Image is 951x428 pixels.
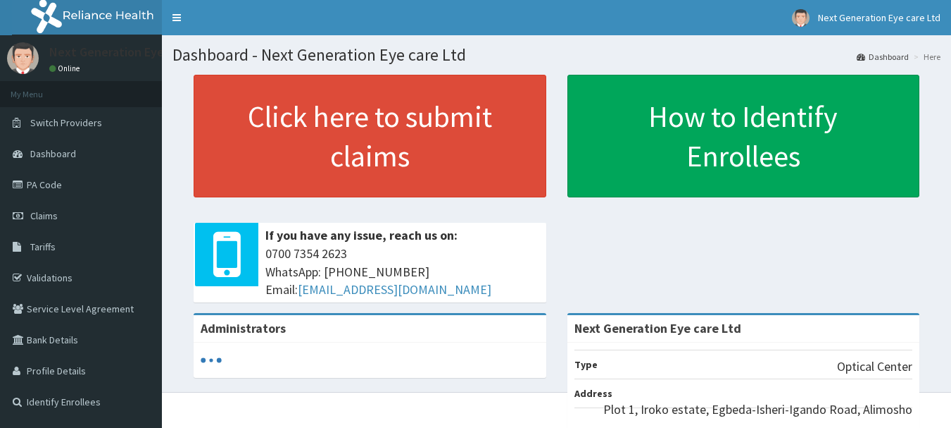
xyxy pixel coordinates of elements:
[574,320,741,336] strong: Next Generation Eye care Ltd
[265,227,458,243] b: If you have any issue, reach us on:
[30,240,56,253] span: Tariffs
[194,75,546,197] a: Click here to submit claims
[172,46,940,64] h1: Dashboard - Next Generation Eye care Ltd
[818,11,940,24] span: Next Generation Eye care Ltd
[49,63,83,73] a: Online
[265,245,539,299] span: 0700 7354 2623 WhatsApp: [PHONE_NUMBER] Email:
[298,281,491,298] a: [EMAIL_ADDRESS][DOMAIN_NAME]
[30,147,76,160] span: Dashboard
[30,116,102,129] span: Switch Providers
[49,46,213,59] p: Next Generation Eye care Ltd
[910,51,940,63] li: Here
[201,350,222,371] svg: audio-loading
[603,401,912,419] p: Plot 1, Iroko estate, Egbeda-Isheri-Igando Road, Alimosho
[857,51,909,63] a: Dashboard
[567,75,920,197] a: How to Identify Enrollees
[792,9,810,27] img: User Image
[837,357,912,376] p: Optical Center
[7,42,39,74] img: User Image
[574,358,598,371] b: Type
[30,209,58,222] span: Claims
[201,320,286,336] b: Administrators
[574,387,612,400] b: Address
